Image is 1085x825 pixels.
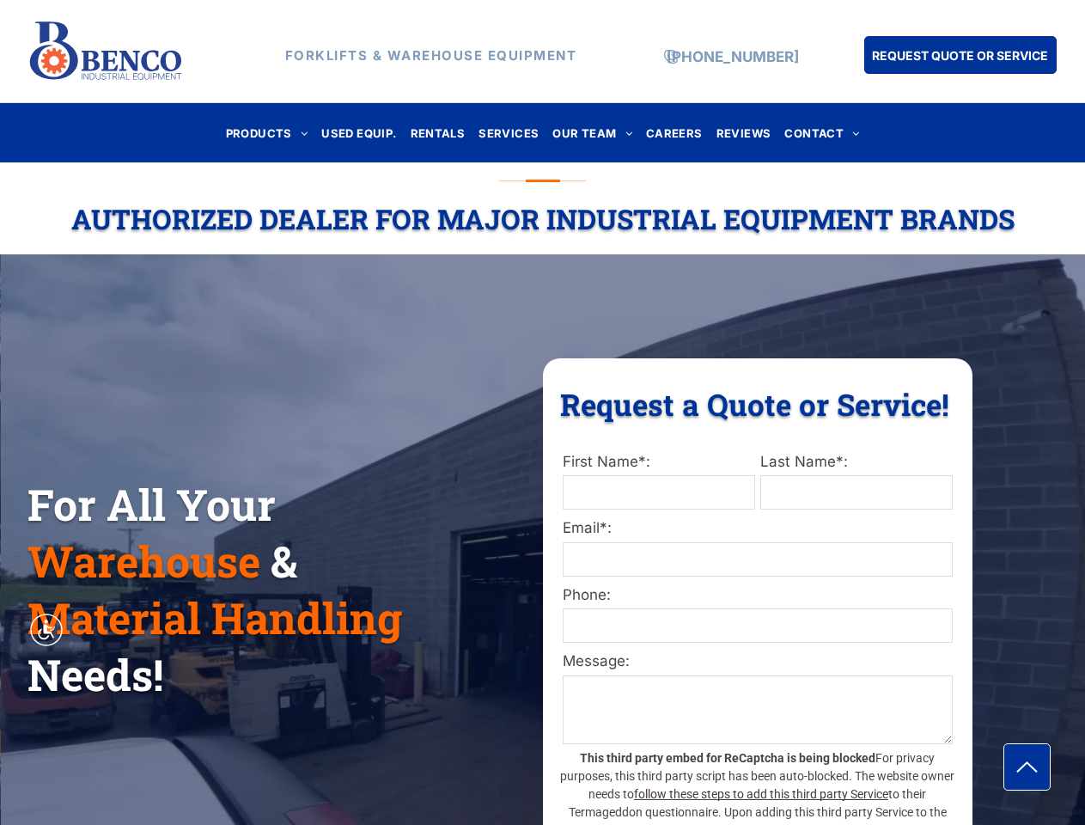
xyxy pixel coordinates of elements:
label: Email*: [563,517,953,540]
strong: FORKLIFTS & WAREHOUSE EQUIPMENT [285,47,577,64]
span: Request a Quote or Service! [560,384,949,424]
a: [PHONE_NUMBER] [667,48,799,65]
a: follow these steps to add this third party Service [634,787,888,801]
a: CONTACT [777,121,866,144]
span: Warehouse [27,533,260,590]
label: Message: [563,651,953,673]
span: Needs! [27,646,163,703]
a: SERVICES [472,121,546,144]
span: & [271,533,297,590]
a: PRODUCTS [219,121,315,144]
a: REVIEWS [710,121,778,144]
label: Last Name*: [760,451,953,474]
label: First Name*: [563,451,755,474]
span: REQUEST QUOTE OR SERVICE [872,40,1048,71]
a: RENTALS [404,121,472,144]
span: For All Your [27,476,276,533]
a: OUR TEAM [546,121,639,144]
span: Material Handling [27,590,402,646]
a: CAREERS [639,121,710,144]
label: Phone: [563,584,953,607]
a: USED EQUIP. [314,121,403,144]
a: REQUEST QUOTE OR SERVICE [864,36,1057,74]
span: Authorized Dealer For Major Industrial Equipment Brands [71,200,1015,237]
strong: This third party embed for ReCaptcha is being blocked [580,751,875,765]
